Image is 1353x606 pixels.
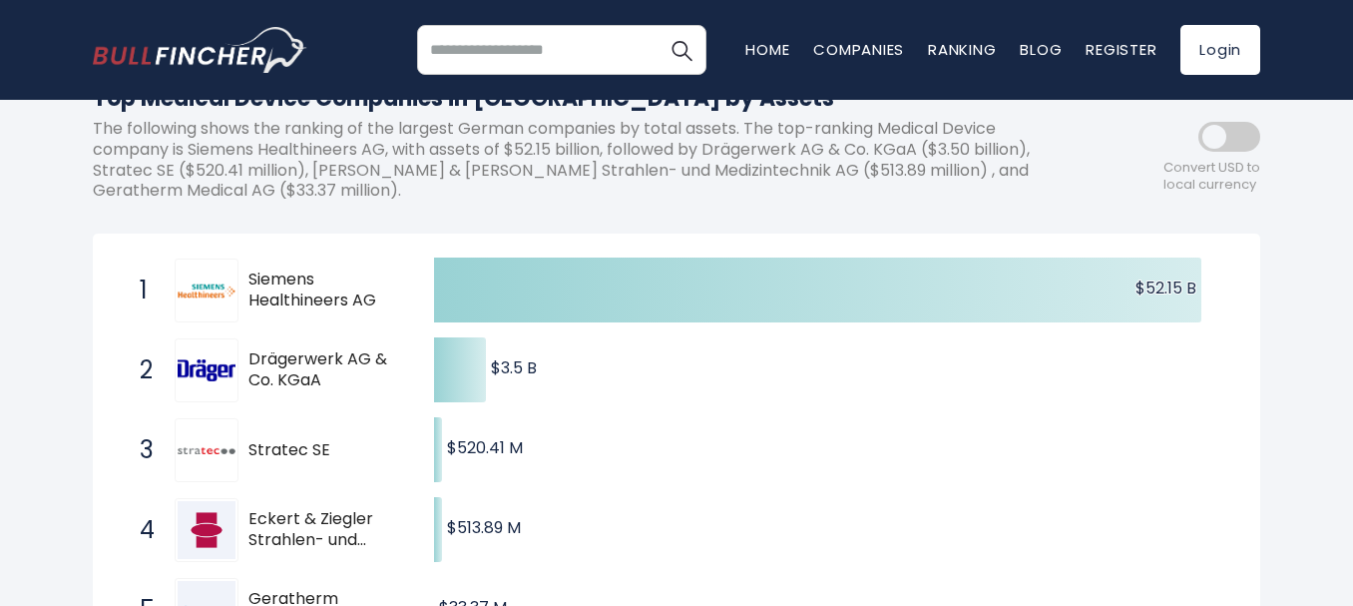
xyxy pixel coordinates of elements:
[1086,39,1156,60] a: Register
[248,440,399,461] span: Stratec SE
[130,433,150,467] span: 3
[745,39,789,60] a: Home
[447,436,523,459] text: $520.41 M
[657,25,706,75] button: Search
[928,39,996,60] a: Ranking
[248,509,399,551] span: Eckert & Ziegler Strahlen- und Medizintechnik AG
[447,516,521,539] text: $513.89 M
[248,349,399,391] span: Drägerwerk AG & Co. KGaA
[93,27,307,73] img: bullfincher logo
[178,284,235,299] img: Siemens Healthineers AG
[178,501,235,559] img: Eckert & Ziegler Strahlen- und Medizintechnik AG
[813,39,904,60] a: Companies
[178,447,235,454] img: Stratec SE
[1180,25,1260,75] a: Login
[1135,277,1196,300] text: $52.15 B
[491,356,537,379] text: $3.5 B
[130,353,150,387] span: 2
[93,119,1081,202] p: The following shows the ranking of the largest German companies by total assets. The top-ranking ...
[130,274,150,307] span: 1
[248,270,399,311] span: Siemens Healthineers AG
[1020,39,1062,60] a: Blog
[130,513,150,547] span: 4
[178,359,235,381] img: Drägerwerk AG & Co. KGaA
[93,27,307,73] a: Go to homepage
[1163,160,1260,194] span: Convert USD to local currency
